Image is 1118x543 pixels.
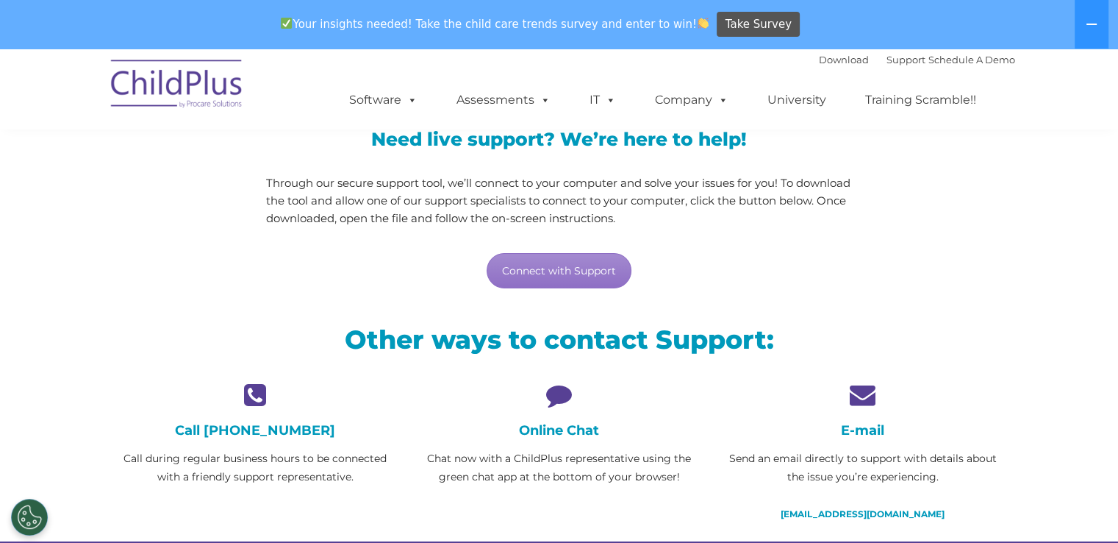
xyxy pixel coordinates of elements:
[886,54,925,65] a: Support
[819,54,1015,65] font: |
[334,85,432,115] a: Software
[442,85,565,115] a: Assessments
[698,18,709,29] img: 👏
[487,253,631,288] a: Connect with Support
[781,508,945,519] a: [EMAIL_ADDRESS][DOMAIN_NAME]
[819,54,869,65] a: Download
[575,85,631,115] a: IT
[850,85,991,115] a: Training Scramble!!
[753,85,841,115] a: University
[11,499,48,536] button: Cookies Settings
[418,422,700,439] h4: Online Chat
[640,85,743,115] a: Company
[928,54,1015,65] a: Schedule A Demo
[717,12,800,38] a: Take Survey
[275,10,715,38] span: Your insights needed! Take the child care trends survey and enter to win!
[104,49,251,123] img: ChildPlus by Procare Solutions
[115,323,1004,356] h2: Other ways to contact Support:
[722,450,1003,486] p: Send an email directly to support with details about the issue you’re experiencing.
[418,450,700,486] p: Chat now with a ChildPlus representative using the green chat app at the bottom of your browser!
[115,450,396,486] p: Call during regular business hours to be connected with a friendly support representative.
[281,18,292,29] img: ✅
[722,422,1003,439] h4: E-mail
[725,12,792,38] span: Take Survey
[266,174,852,227] p: Through our secure support tool, we’ll connect to your computer and solve your issues for you! To...
[115,422,396,439] h4: Call [PHONE_NUMBER]
[266,130,852,149] h3: Need live support? We’re here to help!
